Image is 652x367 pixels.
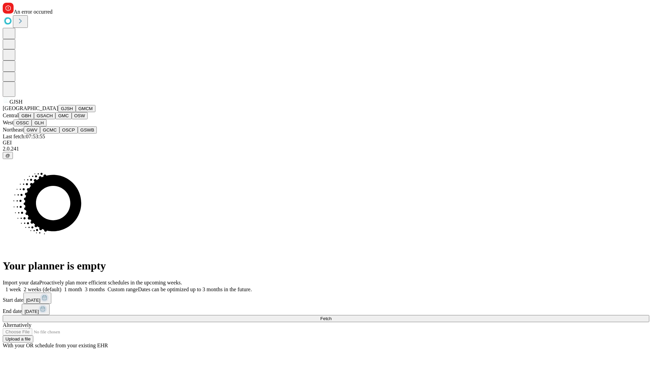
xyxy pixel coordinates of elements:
span: Custom range [108,286,138,292]
button: Upload a file [3,335,33,343]
button: GLH [32,119,46,126]
button: GMCM [76,105,95,112]
span: 3 months [85,286,105,292]
button: GSACH [34,112,55,119]
span: 1 week [5,286,21,292]
span: 1 month [64,286,82,292]
span: Dates can be optimized up to 3 months in the future. [138,286,252,292]
button: GCMC [40,126,59,134]
span: GJSH [10,99,22,105]
button: Fetch [3,315,649,322]
button: GSWB [78,126,97,134]
button: GMC [55,112,71,119]
span: Last fetch: 07:53:55 [3,134,45,139]
span: Proactively plan more efficient schedules in the upcoming weeks. [39,280,182,285]
span: Fetch [320,316,331,321]
button: @ [3,152,13,159]
span: West [3,120,14,125]
button: OSSC [14,119,32,126]
button: OSCP [59,126,78,134]
span: Northeast [3,127,24,133]
button: GBH [19,112,34,119]
div: GEI [3,140,649,146]
h1: Your planner is empty [3,260,649,272]
div: End date [3,304,649,315]
button: OSW [72,112,88,119]
span: [DATE] [26,298,40,303]
span: Alternatively [3,322,31,328]
button: [DATE] [22,304,50,315]
button: GJSH [58,105,76,112]
div: 2.0.241 [3,146,649,152]
span: 2 weeks (default) [24,286,61,292]
span: Import your data [3,280,39,285]
span: With your OR schedule from your existing EHR [3,343,108,348]
span: [GEOGRAPHIC_DATA] [3,105,58,111]
button: GWV [24,126,40,134]
span: Central [3,112,19,118]
div: Start date [3,293,649,304]
button: [DATE] [23,293,51,304]
span: @ [5,153,10,158]
span: [DATE] [24,309,39,314]
span: An error occurred [14,9,53,15]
